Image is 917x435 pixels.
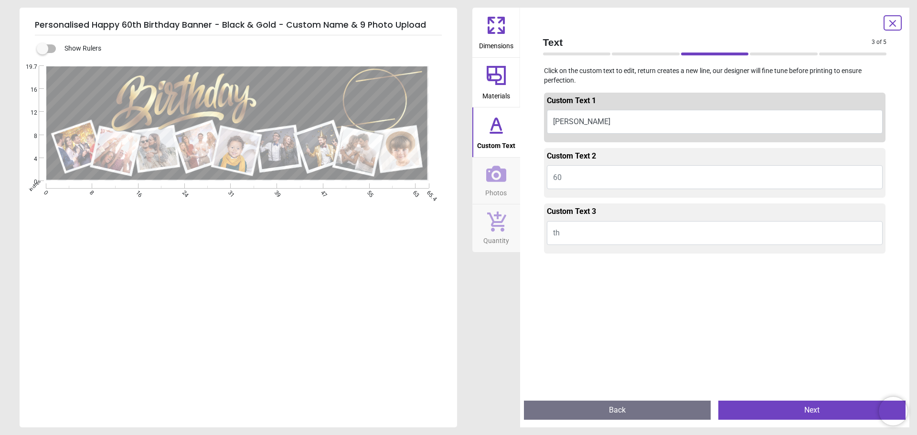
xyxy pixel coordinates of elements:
[35,15,442,35] h5: Personalised Happy 60th Birthday Banner - Black & Gold - Custom Name & 9 Photo Upload
[472,204,520,252] button: Quantity
[547,207,596,216] span: Custom Text 3
[879,397,907,425] iframe: Brevo live chat
[472,58,520,107] button: Materials
[872,38,886,46] span: 3 of 5
[19,155,37,163] span: 4
[485,184,507,198] span: Photos
[547,221,883,245] button: th
[524,401,711,420] button: Back
[472,158,520,204] button: Photos
[535,66,895,85] p: Click on the custom text to edit, return creates a new line, our designer will fine tune before p...
[43,43,457,54] div: Show Rulers
[19,63,37,71] span: 19.7
[718,401,906,420] button: Next
[19,109,37,117] span: 12
[483,232,509,246] span: Quantity
[19,132,37,140] span: 8
[553,228,560,237] span: th
[543,35,872,49] span: Text
[472,107,520,157] button: Custom Text
[553,173,562,182] span: 60
[19,86,37,94] span: 16
[19,178,37,186] span: 0
[479,37,513,51] span: Dimensions
[547,151,596,160] span: Custom Text 2
[477,137,515,151] span: Custom Text
[482,87,510,101] span: Materials
[547,165,883,189] button: 60
[547,110,883,134] button: [PERSON_NAME]
[472,8,520,57] button: Dimensions
[547,96,596,105] span: Custom Text 1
